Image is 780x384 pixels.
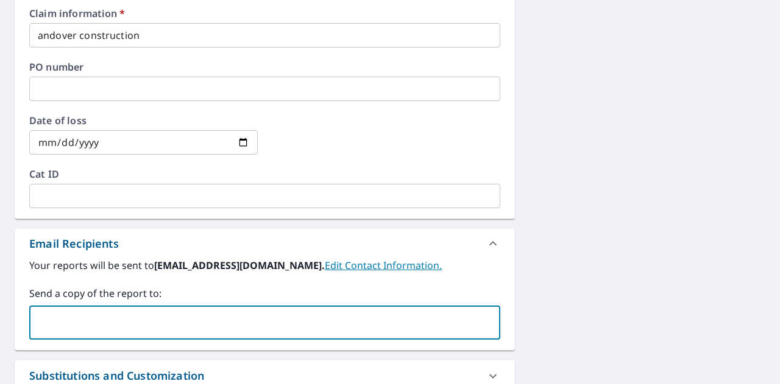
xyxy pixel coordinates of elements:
label: PO number [29,62,500,72]
label: Cat ID [29,169,500,179]
div: Email Recipients [15,229,515,258]
label: Your reports will be sent to [29,258,500,273]
div: Substitutions and Customization [29,368,204,384]
div: Email Recipients [29,236,119,252]
label: Send a copy of the report to: [29,286,500,301]
label: Date of loss [29,116,258,125]
a: EditContactInfo [325,259,442,272]
label: Claim information [29,9,500,18]
b: [EMAIL_ADDRESS][DOMAIN_NAME]. [154,259,325,272]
